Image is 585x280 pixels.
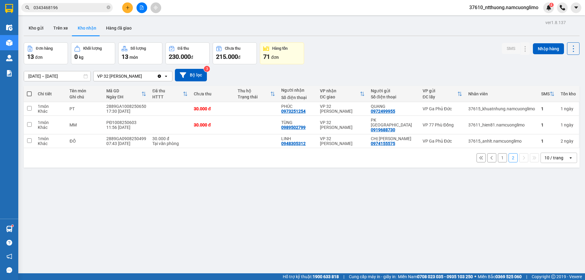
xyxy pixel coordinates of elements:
[83,46,102,51] div: Khối lượng
[371,94,417,99] div: Số điện thoại
[122,53,128,60] span: 13
[157,74,162,79] svg: Clear value
[550,3,552,7] span: 4
[101,21,136,35] button: Hàng đã giao
[38,125,63,130] div: Khác
[164,74,168,79] svg: open
[106,141,146,146] div: 07:43 [DATE]
[468,139,535,144] div: 37615_anhlt.namcuonglimo
[495,274,522,279] strong: 0369 525 060
[281,120,314,125] div: TÙNG
[526,273,527,280] span: |
[79,55,83,60] span: kg
[191,55,193,60] span: đ
[272,46,288,51] div: Hàng tồn
[213,42,257,64] button: Chưa thu215.000đ
[423,88,457,93] div: VP gửi
[97,73,142,79] div: VP 32 [PERSON_NAME]
[6,253,12,259] span: notification
[106,94,141,99] div: Ngày ĐH
[417,274,473,279] strong: 0708 023 035 - 0935 103 250
[152,88,183,93] div: Đã thu
[423,94,457,99] div: ĐC lấy
[541,91,550,96] div: SMS
[48,21,73,35] button: Trên xe
[544,155,563,161] div: 10 / trang
[541,106,555,111] div: 1
[468,106,535,111] div: 37615_khuatnhung.namcuonglimo
[194,106,232,111] div: 30.000 đ
[420,86,465,102] th: Toggle SortBy
[118,42,162,64] button: Số lượng13món
[571,2,581,13] button: caret-down
[204,66,210,72] sup: 3
[106,88,141,93] div: Mã GD
[152,141,188,146] div: Tại văn phòng
[12,225,13,227] sup: 1
[238,94,271,99] div: Trạng thái
[154,5,158,10] span: aim
[235,86,278,102] th: Toggle SortBy
[6,24,12,31] img: warehouse-icon
[371,127,395,132] div: 0919688730
[561,139,576,144] div: 2
[561,106,576,111] div: 1
[281,141,306,146] div: 0948305312
[136,2,147,13] button: file-add
[69,88,100,93] div: Tên món
[151,2,161,13] button: aim
[69,94,100,99] div: Ghi chú
[349,273,396,280] span: Cung cấp máy in - giấy in:
[38,91,63,96] div: Chi tiết
[564,122,573,127] span: ngày
[106,120,146,125] div: PĐ1008250603
[281,104,314,109] div: PHÚC
[509,153,518,162] button: 2
[561,91,576,96] div: Tồn kho
[69,139,100,144] div: ĐỒ
[178,46,189,51] div: Đã thu
[538,86,558,102] th: Toggle SortBy
[464,4,543,11] span: 37610_ntthuong.namcuonglimo
[25,5,30,10] span: search
[423,106,462,111] div: VP Ga Phủ Đức
[35,55,43,60] span: đơn
[371,109,395,114] div: 0972499955
[126,5,130,10] span: plus
[106,125,146,130] div: 11:56 [DATE]
[320,136,364,146] div: VP 32 [PERSON_NAME]
[281,125,306,130] div: 0989502799
[34,4,105,11] input: Tìm tên, số ĐT hoặc mã đơn
[6,267,12,273] span: message
[281,109,306,114] div: 0973251254
[533,43,564,54] button: Nhập hàng
[564,106,573,111] span: ngày
[564,139,573,144] span: ngày
[423,122,462,127] div: VP 77 Phù Đổng
[130,46,146,51] div: Số lượng
[194,122,232,127] div: 30.000 đ
[546,5,551,10] img: icon-new-feature
[122,2,133,13] button: plus
[320,120,364,130] div: VP 32 [PERSON_NAME]
[560,5,565,10] img: phone-icon
[313,274,339,279] strong: 1900 633 818
[320,94,360,99] div: ĐC giao
[5,4,13,13] img: logo-vxr
[73,21,101,35] button: Kho nhận
[549,3,554,7] sup: 4
[6,226,12,232] img: warehouse-icon
[551,275,555,279] span: copyright
[260,42,304,64] button: Hàng tồn71đơn
[129,55,138,60] span: món
[107,5,110,9] span: close-circle
[423,139,462,144] div: VP Ga Phủ Đức
[568,155,573,160] svg: open
[371,104,417,109] div: QUANG
[468,122,535,127] div: 37611_hien81.namcuonglimo
[6,70,12,76] img: solution-icon
[498,153,507,162] button: 1
[24,21,48,35] button: Kho gửi
[106,136,146,141] div: 2889GA0908250499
